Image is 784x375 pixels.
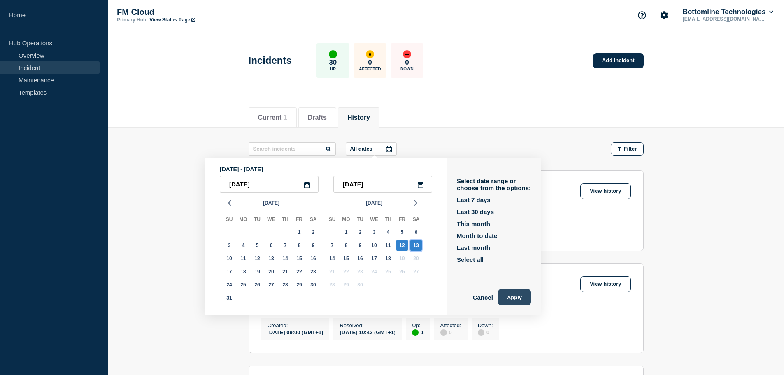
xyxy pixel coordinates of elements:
[307,226,319,238] div: Saturday, Aug 2, 2025
[258,114,287,121] button: Current 1
[395,215,409,226] div: Fr
[293,253,305,264] div: Friday, Aug 15, 2025
[220,166,432,172] p: [DATE] - [DATE]
[340,240,352,251] div: Monday, Sep 8, 2025
[326,240,338,251] div: Sunday, Sep 7, 2025
[250,215,264,226] div: Tu
[333,176,432,193] input: YYYY-MM-DD
[382,253,394,264] div: Thursday, Sep 18, 2025
[382,226,394,238] div: Thursday, Sep 4, 2025
[307,240,319,251] div: Saturday, Aug 9, 2025
[354,226,366,238] div: Tuesday, Sep 2, 2025
[263,197,279,209] span: [DATE]
[117,7,281,17] p: FM Cloud
[580,183,630,199] a: View history
[223,266,235,277] div: Sunday, Aug 17, 2025
[410,226,422,238] div: Saturday, Sep 6, 2025
[329,58,337,67] p: 30
[367,215,381,226] div: We
[293,240,305,251] div: Friday, Aug 8, 2025
[478,322,493,328] p: Down :
[347,114,370,121] button: History
[412,328,423,336] div: 1
[251,253,263,264] div: Tuesday, Aug 12, 2025
[382,240,394,251] div: Thursday, Sep 11, 2025
[236,215,250,226] div: Mo
[237,279,249,291] div: Monday, Aug 25, 2025
[325,215,339,226] div: Su
[580,276,630,292] a: View history
[251,279,263,291] div: Tuesday, Aug 26, 2025
[409,215,423,226] div: Sa
[223,253,235,264] div: Sunday, Aug 10, 2025
[293,266,305,277] div: Friday, Aug 22, 2025
[624,146,637,152] span: Filter
[457,208,494,215] button: Last 30 days
[326,279,338,291] div: Sunday, Sep 28, 2025
[293,279,305,291] div: Friday, Aug 29, 2025
[354,240,366,251] div: Tuesday, Sep 9, 2025
[478,329,484,336] div: disabled
[306,215,320,226] div: Sa
[396,266,408,277] div: Friday, Sep 26, 2025
[440,328,461,336] div: 0
[284,114,287,121] span: 1
[265,240,277,251] div: Wednesday, Aug 6, 2025
[396,253,408,264] div: Friday, Sep 19, 2025
[308,114,327,121] button: Drafts
[329,50,337,58] div: up
[366,197,382,209] span: [DATE]
[278,215,292,226] div: Th
[149,17,195,23] a: View Status Page
[381,215,395,226] div: Th
[330,67,336,71] p: Up
[396,226,408,238] div: Friday, Sep 5, 2025
[326,266,338,277] div: Sunday, Sep 21, 2025
[223,292,235,304] div: Sunday, Aug 31, 2025
[264,215,278,226] div: We
[260,197,283,209] button: [DATE]
[340,266,352,277] div: Monday, Sep 22, 2025
[368,266,380,277] div: Wednesday, Sep 24, 2025
[279,266,291,277] div: Thursday, Aug 21, 2025
[237,240,249,251] div: Monday, Aug 4, 2025
[457,256,484,263] button: Select all
[326,253,338,264] div: Sunday, Sep 14, 2025
[279,240,291,251] div: Thursday, Aug 7, 2025
[307,279,319,291] div: Saturday, Aug 30, 2025
[293,226,305,238] div: Friday, Aug 1, 2025
[400,67,414,71] p: Down
[249,142,336,156] input: Search incidents
[368,58,372,67] p: 0
[265,253,277,264] div: Wednesday, Aug 13, 2025
[251,240,263,251] div: Tuesday, Aug 5, 2025
[222,215,236,226] div: Su
[346,142,397,156] button: All dates
[292,215,306,226] div: Fr
[307,253,319,264] div: Saturday, Aug 16, 2025
[223,279,235,291] div: Sunday, Aug 24, 2025
[237,266,249,277] div: Monday, Aug 18, 2025
[440,329,447,336] div: disabled
[354,279,366,291] div: Tuesday, Sep 30, 2025
[340,279,352,291] div: Monday, Sep 29, 2025
[368,253,380,264] div: Wednesday, Sep 17, 2025
[611,142,644,156] button: Filter
[265,266,277,277] div: Wednesday, Aug 20, 2025
[382,266,394,277] div: Thursday, Sep 25, 2025
[681,16,767,22] p: [EMAIL_ADDRESS][DOMAIN_NAME]
[593,53,644,68] a: Add incident
[354,266,366,277] div: Tuesday, Sep 23, 2025
[249,55,292,66] h1: Incidents
[340,322,395,328] p: Resolved :
[223,240,235,251] div: Sunday, Aug 3, 2025
[340,226,352,238] div: Monday, Sep 1, 2025
[359,67,381,71] p: Affected
[307,266,319,277] div: Saturday, Aug 23, 2025
[251,266,263,277] div: Tuesday, Aug 19, 2025
[473,289,493,305] button: Cancel
[478,328,493,336] div: 0
[410,253,422,264] div: Saturday, Sep 20, 2025
[268,322,323,328] p: Created :
[405,58,409,67] p: 0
